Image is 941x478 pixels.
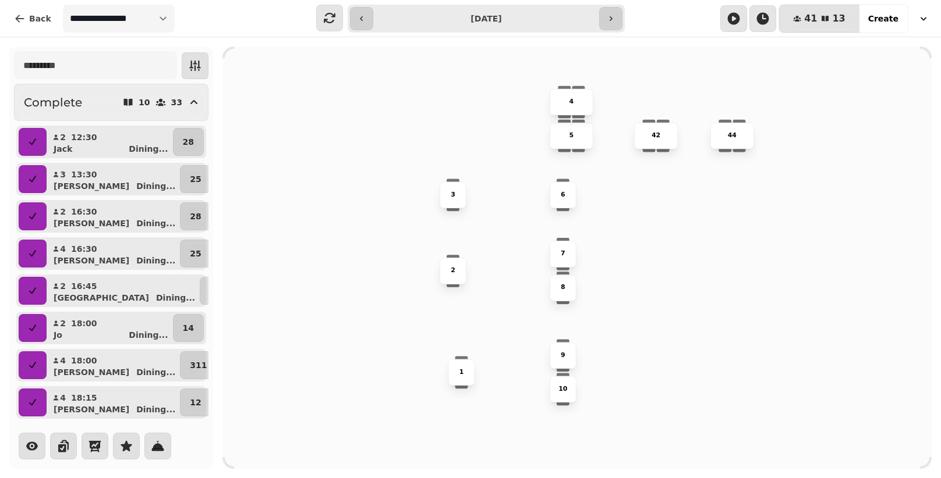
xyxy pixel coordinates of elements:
[49,277,197,305] button: 216:45[GEOGRAPHIC_DATA]Dining...
[180,351,217,379] button: 311
[190,397,201,408] p: 12
[190,248,201,259] p: 25
[779,5,859,33] button: 4113
[71,280,97,292] p: 16:45
[14,84,208,121] button: Complete1033
[71,243,97,255] p: 16:30
[59,169,66,180] p: 3
[129,143,168,155] p: Dining ...
[49,165,178,193] button: 313:30[PERSON_NAME]Dining...
[71,355,97,366] p: 18:00
[569,97,574,106] p: 4
[868,15,898,23] span: Create
[136,366,175,378] p: Dining ...
[171,98,182,106] p: 33
[139,98,150,106] p: 10
[200,277,231,305] button: 23
[71,206,97,217] p: 16:30
[561,190,565,199] p: 6
[24,94,82,110] h2: Complete
[59,243,66,255] p: 4
[49,314,171,342] button: 218:00JoDining...
[54,143,72,155] p: Jack
[451,190,455,199] p: 3
[49,128,171,156] button: 212:30JackDining...
[558,384,567,394] p: 10
[180,388,211,416] button: 12
[5,5,61,33] button: Back
[54,329,62,341] p: Jo
[59,392,66,404] p: 4
[54,292,149,304] p: [GEOGRAPHIC_DATA]
[832,14,845,23] span: 13
[561,351,565,360] p: 9
[459,368,464,377] p: 1
[180,240,211,267] button: 25
[190,359,207,371] p: 311
[173,314,204,342] button: 14
[129,329,168,341] p: Dining ...
[54,366,129,378] p: [PERSON_NAME]
[136,217,175,229] p: Dining ...
[561,283,565,292] p: 8
[54,404,129,415] p: [PERSON_NAME]
[71,169,97,180] p: 13:30
[728,131,737,140] p: 44
[569,131,574,140] p: 5
[190,173,201,185] p: 25
[136,180,175,192] p: Dining ...
[49,202,178,230] button: 216:30[PERSON_NAME]Dining...
[59,355,66,366] p: 4
[180,165,211,193] button: 25
[71,318,97,329] p: 18:00
[451,266,455,276] p: 2
[156,292,195,304] p: Dining ...
[54,255,129,266] p: [PERSON_NAME]
[59,206,66,217] p: 2
[190,211,201,222] p: 28
[183,322,194,334] p: 14
[29,15,51,23] span: Back
[59,318,66,329] p: 2
[54,217,129,229] p: [PERSON_NAME]
[180,202,211,230] button: 28
[183,136,194,148] p: 28
[136,404,175,415] p: Dining ...
[804,14,817,23] span: 41
[652,131,660,140] p: 42
[859,5,908,33] button: Create
[173,128,204,156] button: 28
[49,351,178,379] button: 418:00[PERSON_NAME]Dining...
[59,280,66,292] p: 2
[49,240,178,267] button: 416:30[PERSON_NAME]Dining...
[71,392,97,404] p: 18:15
[54,180,129,192] p: [PERSON_NAME]
[71,131,97,143] p: 12:30
[59,131,66,143] p: 2
[49,388,178,416] button: 418:15[PERSON_NAME]Dining...
[136,255,175,266] p: Dining ...
[561,249,565,259] p: 7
